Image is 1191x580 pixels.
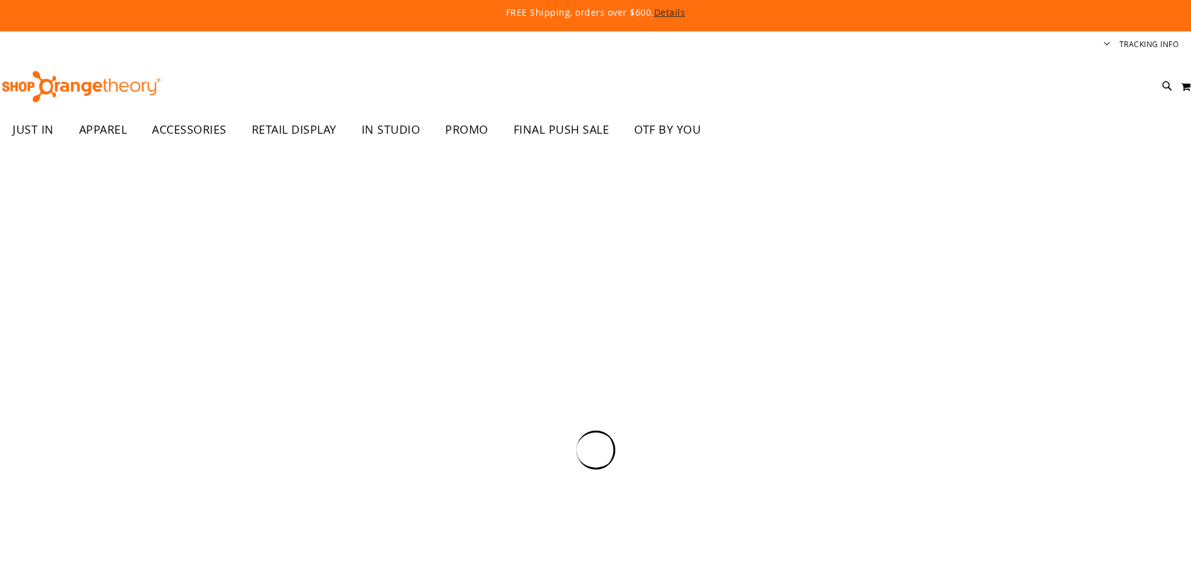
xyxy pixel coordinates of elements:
[218,6,972,19] p: FREE Shipping, orders over $600.
[152,115,227,144] span: ACCESSORIES
[433,115,501,144] a: PROMO
[654,6,686,18] a: Details
[501,115,622,144] a: FINAL PUSH SALE
[445,115,488,144] span: PROMO
[13,115,54,144] span: JUST IN
[252,115,337,144] span: RETAIL DISPLAY
[1104,39,1110,51] button: Account menu
[79,115,127,144] span: APPAREL
[634,115,701,144] span: OTF BY YOU
[362,115,421,144] span: IN STUDIO
[1119,39,1179,50] a: Tracking Info
[67,115,140,144] a: APPAREL
[239,115,349,144] a: RETAIL DISPLAY
[349,115,433,144] a: IN STUDIO
[622,115,713,144] a: OTF BY YOU
[514,115,610,144] span: FINAL PUSH SALE
[139,115,239,144] a: ACCESSORIES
